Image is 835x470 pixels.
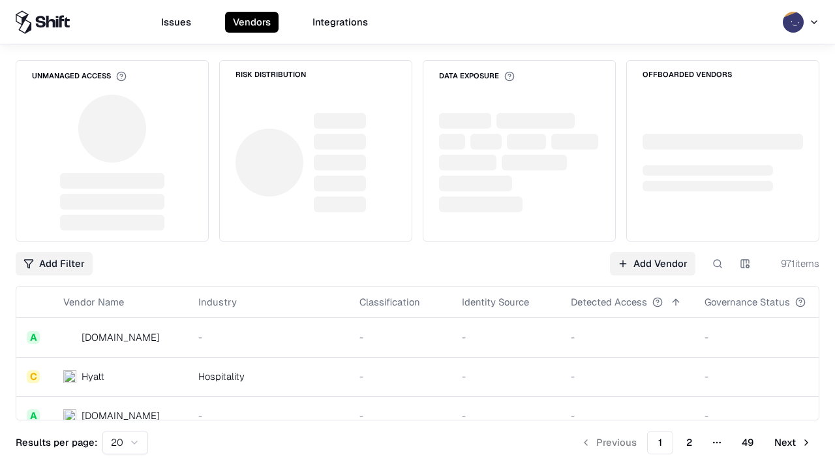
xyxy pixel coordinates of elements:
div: - [359,330,441,344]
div: [DOMAIN_NAME] [82,330,160,344]
img: intrado.com [63,331,76,344]
div: Risk Distribution [235,71,306,78]
div: - [359,369,441,383]
div: Unmanaged Access [32,71,127,82]
div: Offboarded Vendors [643,71,732,78]
div: - [462,369,550,383]
div: Data Exposure [439,71,515,82]
button: 49 [731,431,764,454]
img: Hyatt [63,370,76,383]
p: Results per page: [16,435,97,449]
div: A [27,409,40,422]
div: - [705,330,827,344]
div: 971 items [767,257,819,270]
nav: pagination [573,431,819,454]
div: Hyatt [82,369,104,383]
button: Next [767,431,819,454]
div: Detected Access [571,295,647,309]
div: Industry [198,295,237,309]
button: 2 [676,431,703,454]
a: Add Vendor [610,252,695,275]
div: A [27,331,40,344]
div: - [571,330,684,344]
div: Hospitality [198,369,339,383]
div: C [27,370,40,383]
div: - [359,409,441,422]
div: - [462,409,550,422]
button: Issues [153,12,199,33]
div: - [705,409,827,422]
button: Integrations [305,12,376,33]
button: Vendors [225,12,279,33]
div: - [705,369,827,383]
div: Classification [359,295,420,309]
div: - [462,330,550,344]
div: Identity Source [462,295,529,309]
button: Add Filter [16,252,93,275]
div: - [198,330,339,344]
div: Vendor Name [63,295,124,309]
div: - [571,369,684,383]
div: Governance Status [705,295,790,309]
img: primesec.co.il [63,409,76,422]
div: - [198,409,339,422]
div: [DOMAIN_NAME] [82,409,160,422]
button: 1 [647,431,673,454]
div: - [571,409,684,422]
